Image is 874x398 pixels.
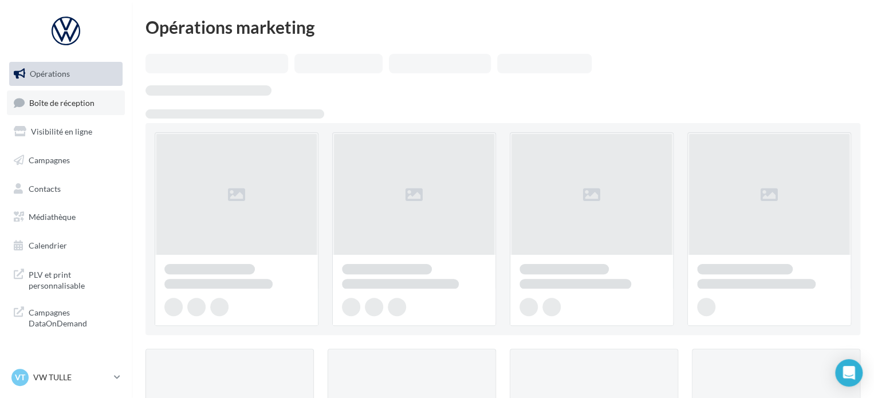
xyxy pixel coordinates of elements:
a: Contacts [7,177,125,201]
a: VT VW TULLE [9,367,123,388]
a: Boîte de réception [7,90,125,115]
a: Campagnes [7,148,125,172]
span: Campagnes [29,155,70,165]
a: Opérations [7,62,125,86]
a: Visibilité en ligne [7,120,125,144]
a: Calendrier [7,234,125,258]
span: Opérations [30,69,70,78]
span: Campagnes DataOnDemand [29,305,118,329]
p: VW TULLE [33,372,109,383]
a: PLV et print personnalisable [7,262,125,296]
a: Médiathèque [7,205,125,229]
span: Boîte de réception [29,97,95,107]
span: Médiathèque [29,212,76,222]
span: PLV et print personnalisable [29,267,118,291]
span: Visibilité en ligne [31,127,92,136]
div: Open Intercom Messenger [835,359,863,387]
a: Campagnes DataOnDemand [7,300,125,334]
span: VT [15,372,25,383]
span: Contacts [29,183,61,193]
div: Opérations marketing [145,18,860,36]
span: Calendrier [29,241,67,250]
